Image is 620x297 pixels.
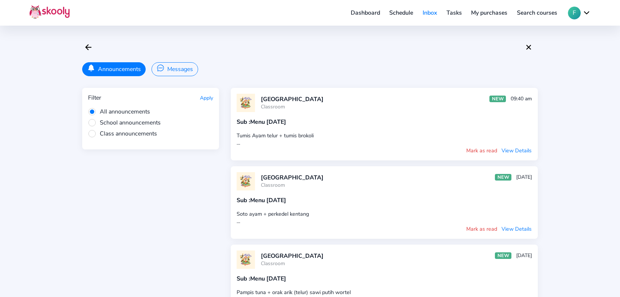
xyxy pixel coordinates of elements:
div: [GEOGRAPHIC_DATA] [261,95,324,103]
div: Filter [88,94,101,102]
button: arrow back outline [82,41,95,53]
a: Inbox [418,7,442,19]
button: close [522,41,535,53]
button: Fchevron down outline [568,7,591,19]
button: View Details [501,146,532,155]
div: Menu [DATE] [237,275,532,283]
img: Skooly [29,5,70,19]
div: Tumis Ayam telur + tumis brokoli Ayam masak tomat + tumis buncis jagung [237,132,532,146]
div: Classroom [261,260,324,267]
a: Search courses [512,7,562,19]
button: Messages [152,62,198,76]
img: 20201103140951286199961659839494hYz471L5eL1FsRFsP4.jpg [237,250,255,269]
span: Sub : [237,196,250,204]
div: Menu [DATE] [237,118,532,126]
div: [GEOGRAPHIC_DATA] [261,252,324,260]
a: Tasks [442,7,467,19]
span: All announcements [88,108,150,116]
ion-icon: arrow back outline [84,43,93,52]
img: 20201103140951286199961659839494hYz471L5eL1FsRFsP4.jpg [237,172,255,190]
div: [DATE] [516,174,532,181]
button: Announcements [82,62,146,76]
img: 20201103140951286199961659839494hYz471L5eL1FsRFsP4.jpg [237,94,255,112]
span: Sub : [237,275,250,283]
a: Dashboard [346,7,385,19]
button: Apply [200,94,213,101]
div: Classroom [261,103,324,110]
div: Classroom [261,182,324,189]
a: Schedule [385,7,418,19]
button: Mark as read [466,225,497,233]
ion-icon: close [524,43,533,52]
button: Mark as read [466,146,497,155]
div: NEW [489,96,506,102]
span: School announcements [88,119,161,127]
div: [DATE] [516,252,532,259]
div: 09:40 am [511,95,532,102]
div: NEW [495,252,511,259]
div: Soto ayam + perkedel kentang Nasi hainam + ayam rebus [237,210,532,225]
div: [GEOGRAPHIC_DATA] [261,174,324,182]
span: Sub : [237,118,250,126]
ion-icon: chatbubble ellipses outline [157,64,164,72]
ion-icon: notifications [87,64,95,72]
span: Class announcements [88,130,157,138]
a: My purchases [466,7,512,19]
div: Menu [DATE] [237,196,532,204]
button: View Details [501,225,532,233]
div: NEW [495,174,511,181]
